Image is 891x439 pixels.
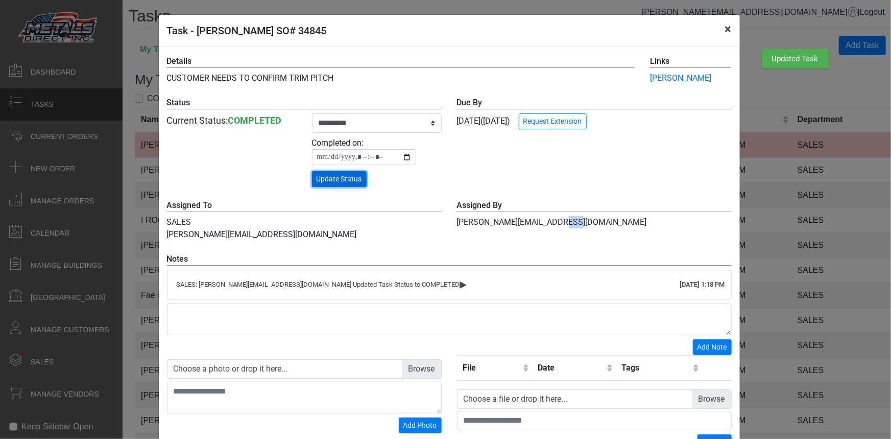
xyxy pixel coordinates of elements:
[457,199,732,212] label: Assigned By
[403,421,437,429] span: Add Photo
[449,199,739,241] div: [PERSON_NAME][EMAIL_ADDRESS][DOMAIN_NAME]
[167,113,297,127] div: Current Status:
[697,343,727,351] span: Add Note
[167,23,327,38] h5: Task - [PERSON_NAME] SO# 34845
[312,171,367,187] button: Update Status
[159,199,449,241] div: SALES [PERSON_NAME][EMAIL_ADDRESS][DOMAIN_NAME]
[457,97,732,109] label: Due By
[167,97,442,109] label: Status
[523,117,582,125] span: Request Extension
[650,55,731,68] label: Links
[762,49,829,68] div: Updated Task
[167,253,732,266] label: Notes
[159,55,643,84] div: CUSTOMER NEEDS TO CONFIRM TRIM PITCH
[460,281,467,287] span: ▸
[702,355,731,381] th: Remove
[167,55,635,68] label: Details
[519,113,587,129] button: Request Extension
[177,280,722,290] div: SALES: [PERSON_NAME][EMAIL_ADDRESS][DOMAIN_NAME] Updated Task Status to COMPLETED
[538,362,604,374] div: Date
[167,199,442,212] label: Assigned To
[680,280,725,290] div: [DATE] 1:18 PM
[621,362,690,374] div: Tags
[463,362,521,374] div: File
[457,97,732,129] div: [DATE] ([DATE])
[717,15,740,43] button: Close
[650,73,711,83] a: [PERSON_NAME]
[693,339,732,355] button: Add Note
[228,115,282,126] strong: COMPLETED
[399,418,442,433] button: Add Photo
[317,175,362,183] span: Update Status
[312,137,442,165] div: Completed on:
